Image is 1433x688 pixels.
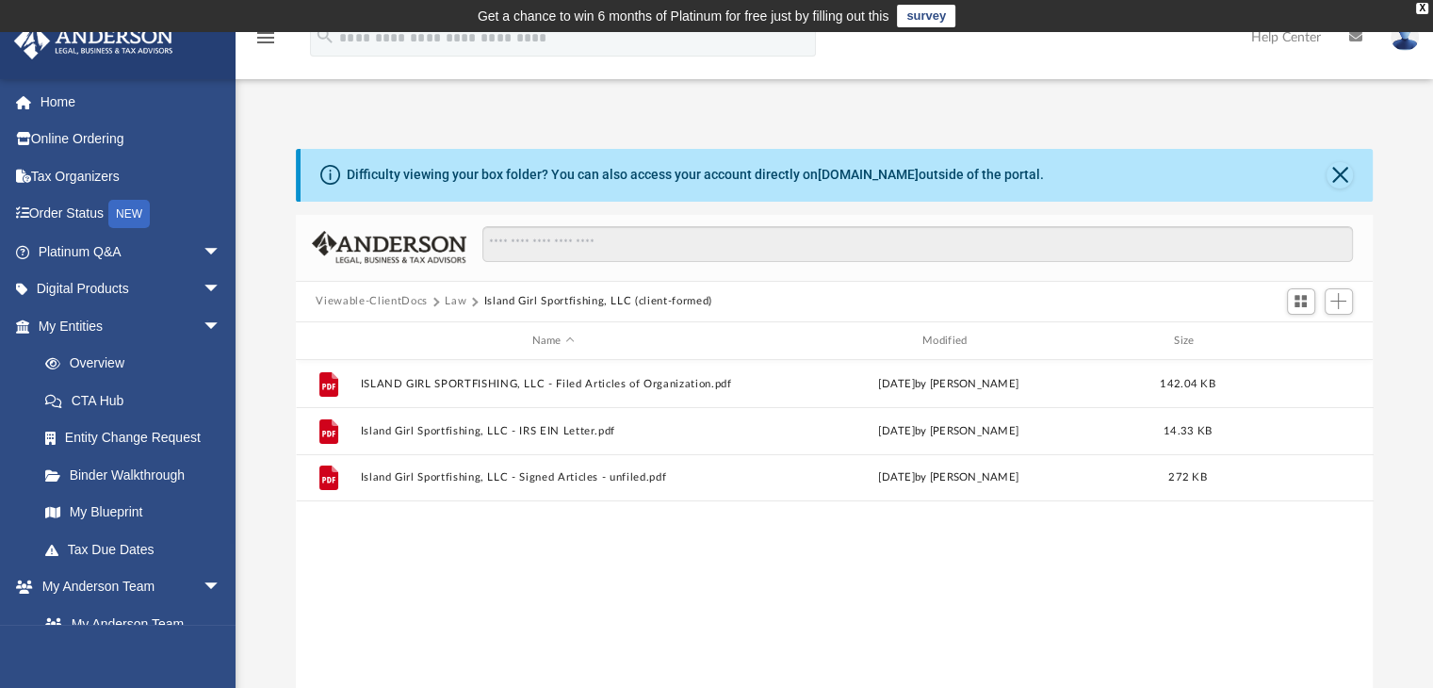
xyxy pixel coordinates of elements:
[13,195,250,234] a: Order StatusNEW
[8,23,179,59] img: Anderson Advisors Platinum Portal
[26,494,240,532] a: My Blueprint
[315,25,335,46] i: search
[1160,379,1214,389] span: 142.04 KB
[483,293,711,310] button: Island Girl Sportfishing, LLC (client-formed)
[13,307,250,345] a: My Entitiesarrow_drop_down
[13,121,250,158] a: Online Ordering
[1287,288,1315,315] button: Switch to Grid View
[203,307,240,346] span: arrow_drop_down
[316,293,427,310] button: Viewable-ClientDocs
[360,378,746,390] button: ISLAND GIRL SPORTFISHING, LLC - Filed Articles of Organization.pdf
[203,233,240,271] span: arrow_drop_down
[1168,473,1207,483] span: 272 KB
[445,293,466,310] button: Law
[13,233,250,270] a: Platinum Q&Aarrow_drop_down
[360,472,746,484] button: Island Girl Sportfishing, LLC - Signed Articles - unfiled.pdf
[13,270,250,308] a: Digital Productsarrow_drop_down
[1416,3,1428,14] div: close
[755,376,1141,393] div: [DATE] by [PERSON_NAME]
[1233,333,1365,350] div: id
[26,382,250,419] a: CTA Hub
[13,568,240,606] a: My Anderson Teamarrow_drop_down
[1391,24,1419,51] img: User Pic
[13,83,250,121] a: Home
[347,165,1044,185] div: Difficulty viewing your box folder? You can also access your account directly on outside of the p...
[1149,333,1225,350] div: Size
[755,423,1141,440] div: [DATE] by [PERSON_NAME]
[254,26,277,49] i: menu
[360,425,746,437] button: Island Girl Sportfishing, LLC - IRS EIN Letter.pdf
[897,5,955,27] a: survey
[1325,288,1353,315] button: Add
[26,456,250,494] a: Binder Walkthrough
[755,470,1141,487] div: [DATE] by [PERSON_NAME]
[303,333,350,350] div: id
[13,157,250,195] a: Tax Organizers
[478,5,889,27] div: Get a chance to win 6 months of Platinum for free just by filling out this
[359,333,746,350] div: Name
[26,605,231,643] a: My Anderson Team
[755,333,1142,350] div: Modified
[254,36,277,49] a: menu
[1327,162,1353,188] button: Close
[26,345,250,383] a: Overview
[203,270,240,309] span: arrow_drop_down
[203,568,240,607] span: arrow_drop_down
[818,167,919,182] a: [DOMAIN_NAME]
[26,419,250,457] a: Entity Change Request
[26,531,250,568] a: Tax Due Dates
[482,226,1352,262] input: Search files and folders
[108,200,150,228] div: NEW
[1163,426,1211,436] span: 14.33 KB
